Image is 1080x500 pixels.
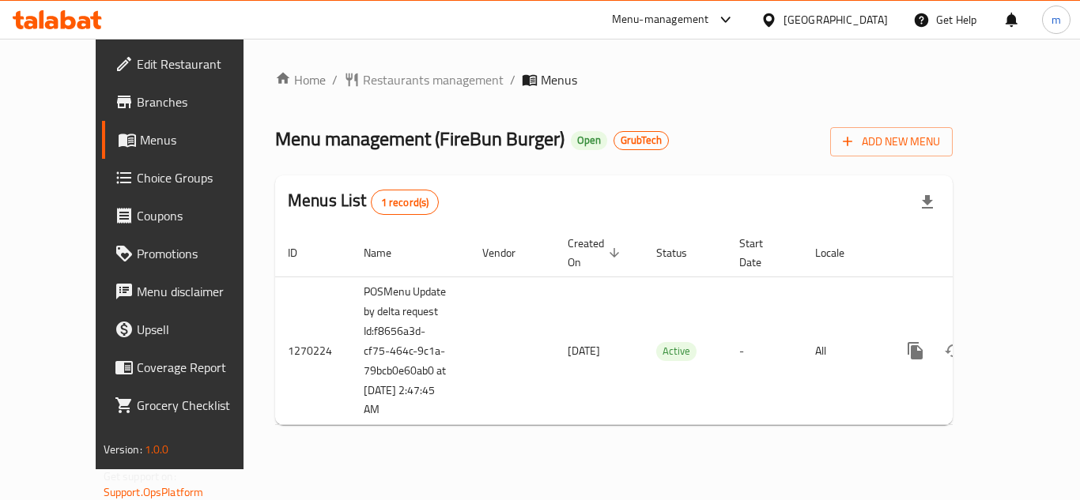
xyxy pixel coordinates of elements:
h2: Menus List [288,189,439,215]
span: Menus [140,130,263,149]
a: Choice Groups [102,159,276,197]
span: ID [288,243,318,262]
td: - [727,276,802,425]
div: Total records count [371,190,440,215]
span: Status [656,243,708,262]
a: Promotions [102,235,276,273]
a: Coupons [102,197,276,235]
button: Add New Menu [830,127,953,156]
span: Grocery Checklist [137,396,263,415]
button: more [897,332,935,370]
span: Vendor [482,243,536,262]
span: Name [364,243,412,262]
td: 1270224 [275,276,351,425]
span: Active [656,342,697,360]
span: Menu disclaimer [137,282,263,301]
nav: breadcrumb [275,70,953,89]
span: Menus [541,70,577,89]
a: Grocery Checklist [102,386,276,424]
span: Version: [104,439,142,460]
li: / [332,70,338,89]
div: Export file [908,183,946,221]
span: Locale [815,243,865,262]
span: Coverage Report [137,358,263,377]
span: Menu management ( FireBun Burger ) [275,121,565,156]
a: Home [275,70,326,89]
button: Change Status [935,332,972,370]
span: Start Date [739,234,784,272]
span: 1 record(s) [372,195,439,210]
span: Branches [137,92,263,111]
span: [DATE] [568,340,600,361]
a: Menu disclaimer [102,273,276,310]
span: Restaurants management [363,70,504,89]
div: Open [571,131,607,150]
a: Menus [102,121,276,159]
span: Edit Restaurant [137,55,263,73]
span: Upsell [137,320,263,339]
a: Coverage Report [102,348,276,386]
span: GrubTech [614,133,668,147]
a: Upsell [102,310,276,348]
a: Branches [102,83,276,121]
span: 1.0.0 [145,439,169,460]
span: Promotions [137,244,263,263]
span: Created On [568,234,625,272]
td: POSMenu Update by delta request Id:f8656a3d-cf75-464c-9c1a-79bcb0e60ab0 at [DATE] 2:47:45 AM [351,276,470,425]
table: enhanced table [275,229,1061,426]
a: Edit Restaurant [102,45,276,83]
div: Menu-management [612,10,709,29]
span: m [1052,11,1061,28]
span: Add New Menu [843,132,940,152]
td: All [802,276,884,425]
span: Choice Groups [137,168,263,187]
span: Open [571,133,607,147]
li: / [510,70,515,89]
div: [GEOGRAPHIC_DATA] [784,11,888,28]
span: Coupons [137,206,263,225]
th: Actions [884,229,1061,277]
a: Restaurants management [344,70,504,89]
span: Get support on: [104,466,176,487]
